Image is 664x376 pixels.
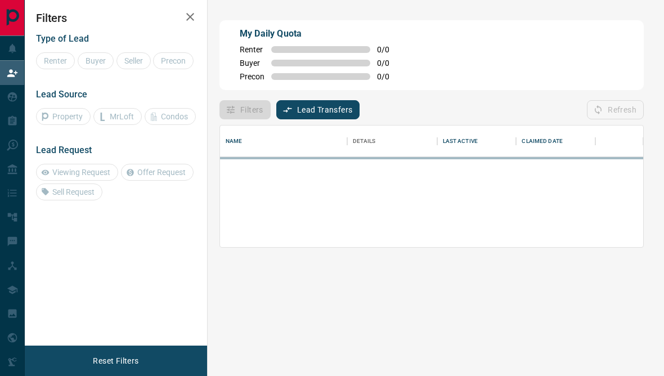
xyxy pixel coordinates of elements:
div: Claimed Date [516,126,595,157]
p: My Daily Quota [240,27,402,41]
span: 0 / 0 [377,45,402,54]
span: Buyer [240,59,264,68]
div: Last Active [437,126,517,157]
span: Precon [240,72,264,81]
span: Lead Source [36,89,87,100]
span: 0 / 0 [377,59,402,68]
div: Details [347,126,437,157]
span: 0 / 0 [377,72,402,81]
div: Name [220,126,347,157]
button: Lead Transfers [276,100,360,119]
div: Claimed Date [522,126,563,157]
span: Renter [240,45,264,54]
div: Name [226,126,243,157]
h2: Filters [36,11,196,25]
div: Details [353,126,376,157]
button: Reset Filters [86,351,146,370]
div: Last Active [443,126,478,157]
span: Type of Lead [36,33,89,44]
span: Lead Request [36,145,92,155]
